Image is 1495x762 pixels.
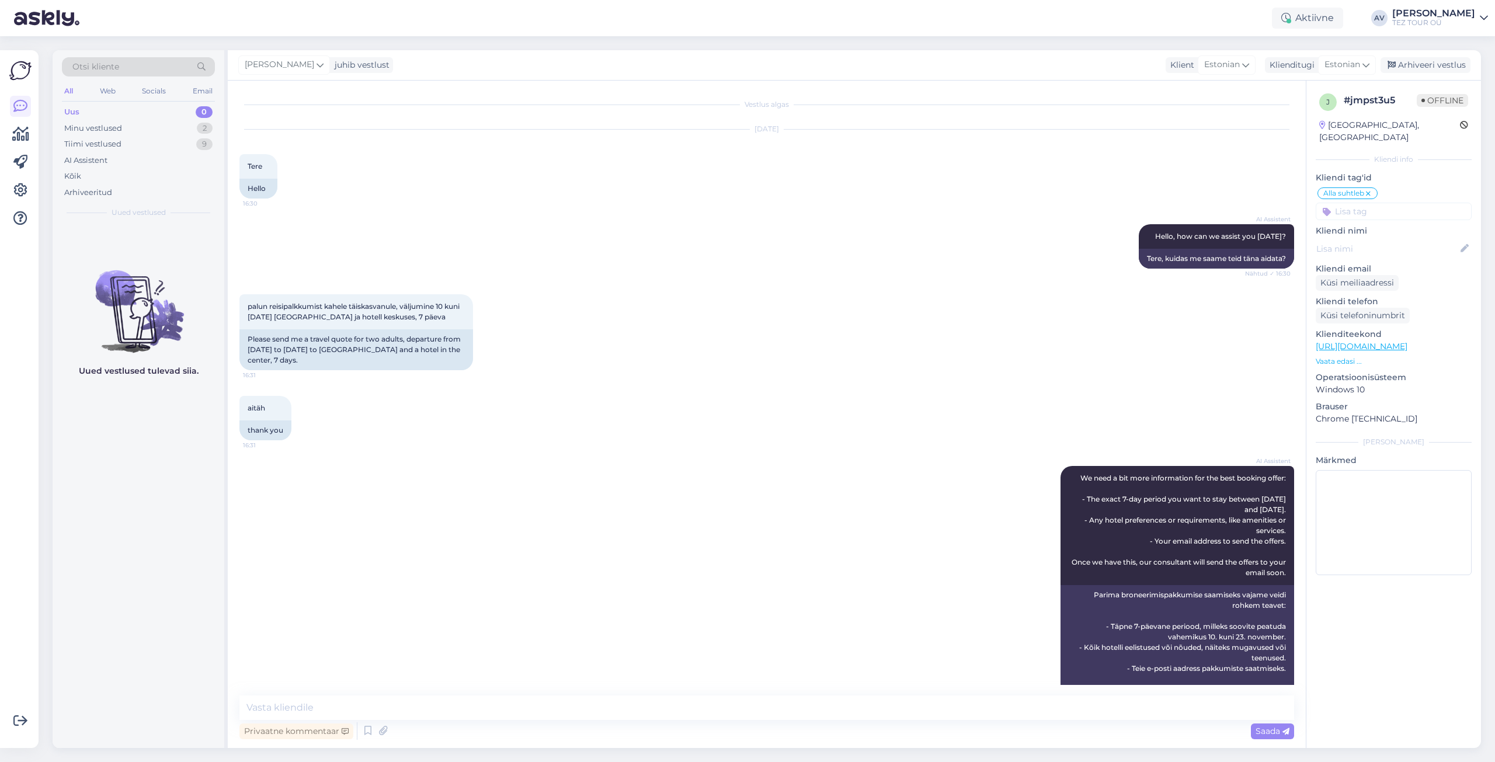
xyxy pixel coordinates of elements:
p: Vaata edasi ... [1316,356,1472,367]
div: [DATE] [239,124,1294,134]
div: Kõik [64,171,81,182]
div: Socials [140,83,168,99]
a: [URL][DOMAIN_NAME] [1316,341,1407,352]
span: We need a bit more information for the best booking offer: - The exact 7-day period you want to s... [1072,474,1288,577]
p: Uued vestlused tulevad siia. [79,365,199,377]
span: Alla suhtleb [1323,190,1364,197]
p: Brauser [1316,401,1472,413]
span: AI Assistent [1247,215,1291,224]
img: Askly Logo [9,60,32,82]
input: Lisa nimi [1316,242,1458,255]
div: 9 [196,138,213,150]
div: [PERSON_NAME] [1392,9,1475,18]
div: Aktiivne [1272,8,1343,29]
div: Email [190,83,215,99]
span: 16:30 [243,199,287,208]
span: Nähtud ✓ 16:30 [1245,269,1291,278]
div: AV [1371,10,1388,26]
span: Tere [248,162,262,171]
div: Hello [239,179,277,199]
span: Otsi kliente [72,61,119,73]
img: No chats [53,249,224,354]
div: Arhiveeritud [64,187,112,199]
p: Kliendi telefon [1316,295,1472,308]
div: 0 [196,106,213,118]
p: Märkmed [1316,454,1472,467]
div: TEZ TOUR OÜ [1392,18,1475,27]
span: aitäh [248,403,265,412]
div: Privaatne kommentaar [239,723,353,739]
div: [GEOGRAPHIC_DATA], [GEOGRAPHIC_DATA] [1319,119,1460,144]
div: juhib vestlust [330,59,390,71]
div: Please send me a travel quote for two adults, departure from [DATE] to [DATE] to [GEOGRAPHIC_DATA... [239,329,473,370]
div: Vestlus algas [239,99,1294,110]
span: AI Assistent [1247,457,1291,465]
div: 2 [197,123,213,134]
span: 16:31 [243,371,287,380]
div: thank you [239,420,291,440]
div: AI Assistent [64,155,107,166]
span: [PERSON_NAME] [245,58,314,71]
span: palun reisipalkkumist kahele täiskasvanule, väljumine 10 kuni [DATE] [GEOGRAPHIC_DATA] ja hotell ... [248,302,461,321]
p: Kliendi email [1316,263,1472,275]
div: Kliendi info [1316,154,1472,165]
p: Operatsioonisüsteem [1316,371,1472,384]
span: Offline [1417,94,1468,107]
div: Tere, kuidas me saame teid täna aidata? [1139,249,1294,269]
p: Chrome [TECHNICAL_ID] [1316,413,1472,425]
p: Klienditeekond [1316,328,1472,340]
p: Windows 10 [1316,384,1472,396]
span: Uued vestlused [112,207,166,218]
input: Lisa tag [1316,203,1472,220]
div: # jmpst3u5 [1344,93,1417,107]
div: [PERSON_NAME] [1316,437,1472,447]
div: All [62,83,75,99]
p: Kliendi tag'id [1316,172,1472,184]
div: Uus [64,106,79,118]
span: Estonian [1324,58,1360,71]
div: Klient [1166,59,1194,71]
div: Küsi telefoninumbrit [1316,308,1410,323]
span: 16:31 [243,441,287,450]
span: Hello, how can we assist you [DATE]? [1155,232,1286,241]
div: Klienditugi [1265,59,1315,71]
span: Estonian [1204,58,1240,71]
p: Kliendi nimi [1316,225,1472,237]
div: Arhiveeri vestlus [1381,57,1470,73]
div: Web [98,83,118,99]
span: Saada [1256,726,1289,736]
span: j [1326,98,1330,106]
div: Minu vestlused [64,123,122,134]
div: Tiimi vestlused [64,138,121,150]
div: Parima broneerimispakkumise saamiseks vajame veidi rohkem teavet: - Täpne 7-päevane periood, mill... [1061,585,1294,710]
div: Küsi meiliaadressi [1316,275,1399,291]
a: [PERSON_NAME]TEZ TOUR OÜ [1392,9,1488,27]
